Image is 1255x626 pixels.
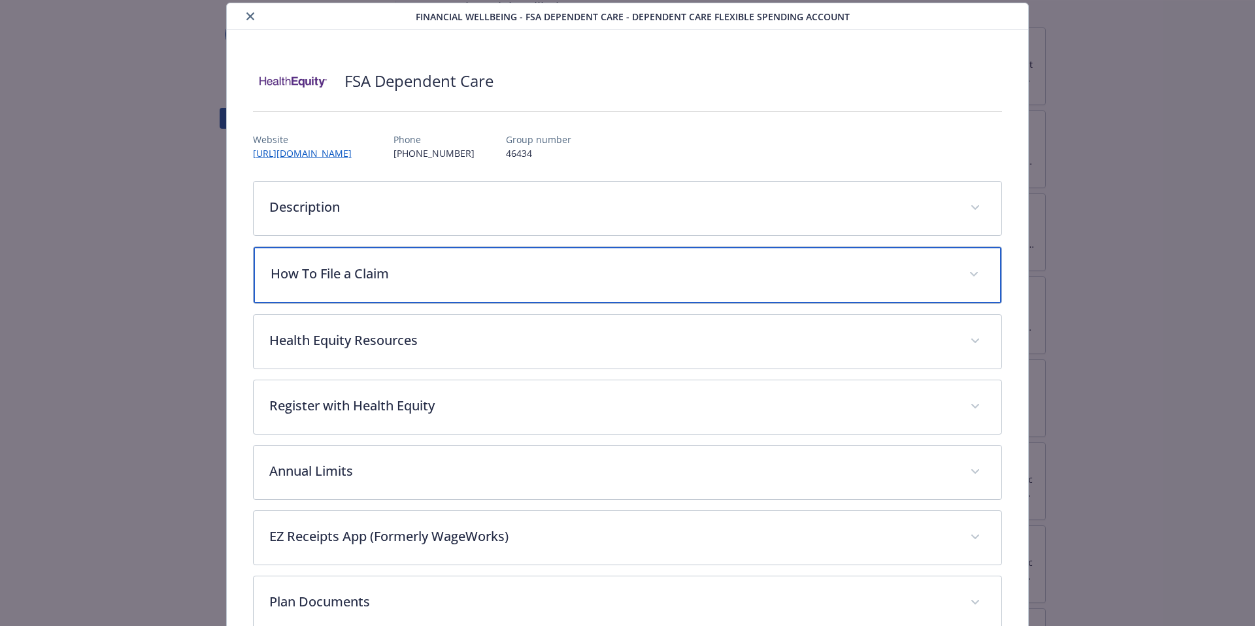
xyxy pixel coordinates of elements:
p: How To File a Claim [271,264,954,284]
p: Group number [506,133,571,146]
p: Health Equity Resources [269,331,955,350]
p: Website [253,133,362,146]
p: 46434 [506,146,571,160]
p: EZ Receipts App (Formerly WageWorks) [269,527,955,546]
div: How To File a Claim [254,247,1002,303]
div: Health Equity Resources [254,315,1002,369]
p: Annual Limits [269,461,955,481]
div: Annual Limits [254,446,1002,499]
div: Description [254,182,1002,235]
p: Phone [393,133,475,146]
img: Health Equity [253,61,331,101]
p: Description [269,197,955,217]
p: [PHONE_NUMBER] [393,146,475,160]
a: [URL][DOMAIN_NAME] [253,147,362,159]
p: Plan Documents [269,592,955,612]
button: close [243,8,258,24]
span: Financial Wellbeing - FSA Dependent Care - Dependent Care Flexible Spending Account [416,10,850,24]
div: EZ Receipts App (Formerly WageWorks) [254,511,1002,565]
h2: FSA Dependent Care [344,70,494,92]
div: Register with Health Equity [254,380,1002,434]
p: Register with Health Equity [269,396,955,416]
